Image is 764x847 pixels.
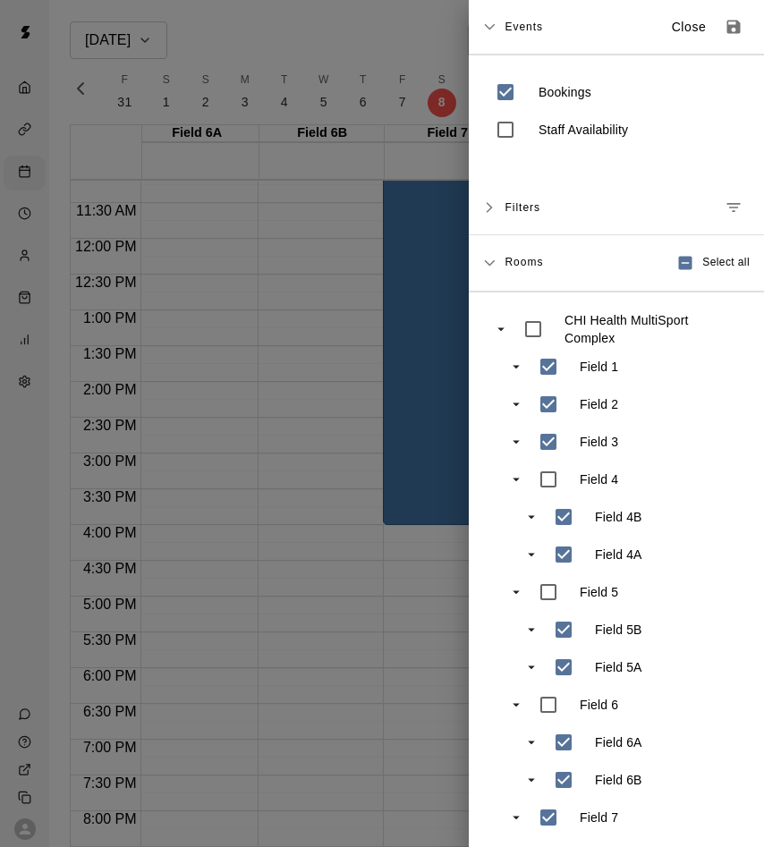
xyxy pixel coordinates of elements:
p: Field 4B [595,508,642,526]
p: Field 2 [580,395,618,413]
p: Field 5A [595,658,642,676]
p: Field 6 [580,696,618,714]
div: FiltersManage filters [469,181,764,235]
span: Rooms [505,254,543,268]
p: Bookings [539,83,591,101]
button: Close sidebar [660,13,717,42]
span: Filters [505,191,540,224]
p: Field 5 [580,583,618,601]
p: Close [672,18,707,37]
p: CHI Health MultiSport Complex [565,311,739,347]
p: Field 3 [580,433,618,451]
span: Select all [702,254,750,272]
p: Field 6B [595,771,642,789]
p: Field 1 [580,358,618,376]
div: RoomsSelect all [469,235,764,292]
p: Field 5B [595,621,642,639]
p: Staff Availability [539,121,628,139]
button: Manage filters [717,191,750,224]
span: Events [505,11,543,43]
p: Field 4A [595,546,642,563]
button: Save as default view [717,11,750,43]
p: Field 4 [580,470,618,488]
p: Field 7 [580,809,618,826]
p: Field 6A [595,733,642,751]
